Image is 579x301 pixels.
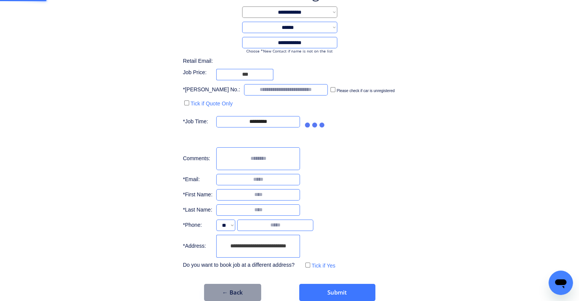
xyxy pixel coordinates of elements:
[337,89,394,93] label: Please check if car is unregistered
[183,69,212,76] div: Job Price:
[183,86,240,94] div: *[PERSON_NAME] No.:
[183,242,212,250] div: *Address:
[299,284,375,301] button: Submit
[242,48,337,54] div: Choose *New Contact if name is not on the list
[204,284,261,301] button: ← Back
[183,176,212,183] div: *Email:
[311,263,335,269] label: Tick if Yes
[190,100,233,107] label: Tick if Quote Only
[183,261,300,269] div: Do you want to book job at a different address?
[183,118,212,126] div: *Job Time:
[183,206,212,214] div: *Last Name:
[183,57,221,65] div: Retail Email:
[183,155,212,162] div: Comments:
[183,191,212,199] div: *First Name:
[549,271,573,295] iframe: Button to launch messaging window
[183,221,212,229] div: *Phone:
